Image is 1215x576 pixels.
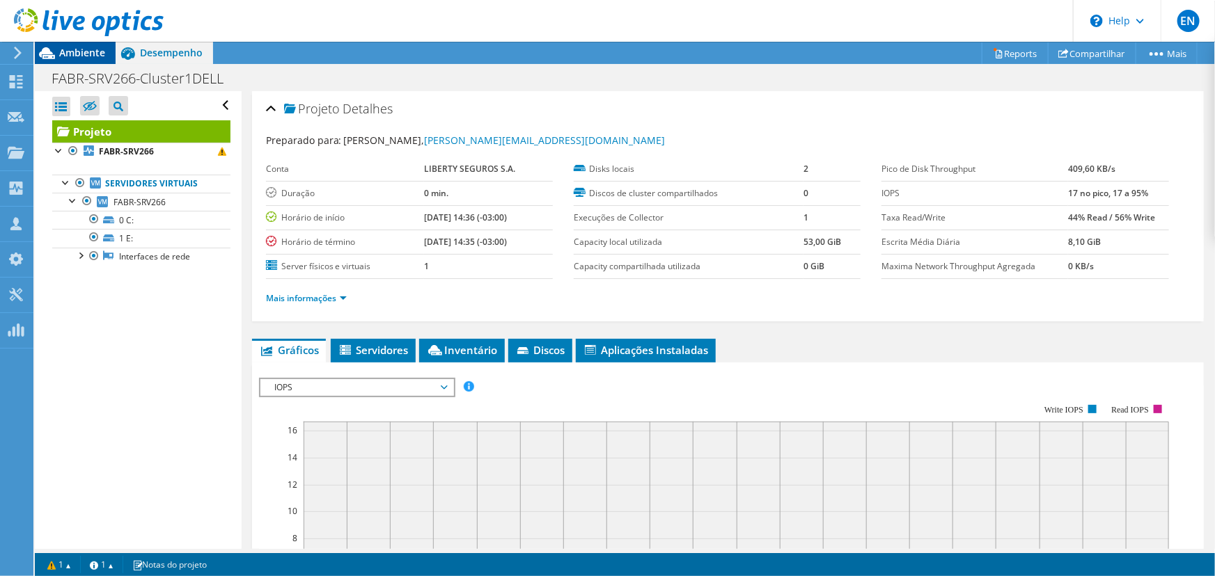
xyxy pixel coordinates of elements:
[804,236,841,248] b: 53,00 GiB
[123,556,217,573] a: Notas do projeto
[266,211,424,225] label: Horário de início
[804,187,808,199] b: 0
[1068,211,1155,223] b: 44% Read / 56% Write
[52,175,230,193] a: Servidores virtuais
[804,211,808,223] b: 1
[881,186,1068,200] label: IOPS
[1136,42,1198,64] a: Mais
[52,248,230,266] a: Interfaces de rede
[1068,163,1115,175] b: 409,60 KB/s
[338,343,409,357] span: Servidores
[424,211,507,223] b: [DATE] 14:36 (-03:00)
[424,260,429,272] b: 1
[574,186,804,200] label: Discos de cluster compartilhados
[804,163,808,175] b: 2
[982,42,1049,64] a: Reports
[52,143,230,161] a: FABR-SRV266
[574,211,804,225] label: Execuções de Collector
[288,505,297,517] text: 10
[284,102,340,116] span: Projeto
[1048,42,1136,64] a: Compartilhar
[1068,260,1094,272] b: 0 KB/s
[266,134,342,147] label: Preparado para:
[881,162,1068,176] label: Pico de Disk Throughput
[266,292,347,304] a: Mais informações
[344,134,666,147] span: [PERSON_NAME],
[1090,15,1103,27] svg: \n
[881,259,1068,273] label: Maxima Network Throughput Agregada
[1044,405,1083,415] text: Write IOPS
[266,162,424,176] label: Conta
[113,196,166,208] span: FABR-SRV266
[52,211,230,229] a: 0 C:
[52,193,230,211] a: FABR-SRV266
[424,236,507,248] b: [DATE] 14:35 (-03:00)
[424,163,515,175] b: LIBERTY SEGUROS S.A.
[881,211,1068,225] label: Taxa Read/Write
[804,260,824,272] b: 0 GiB
[267,379,446,396] span: IOPS
[574,162,804,176] label: Disks locais
[52,229,230,247] a: 1 E:
[1177,10,1200,32] span: EN
[292,532,297,544] text: 8
[45,71,245,86] h1: FABR-SRV266-Cluster1DELL
[99,145,154,157] b: FABR-SRV266
[1068,187,1148,199] b: 17 no pico, 17 a 95%
[1111,405,1149,415] text: Read IOPS
[266,186,424,200] label: Duração
[288,424,297,436] text: 16
[288,479,297,490] text: 12
[583,343,709,357] span: Aplicações Instaladas
[881,235,1068,249] label: Escrita Média Diária
[38,556,81,573] a: 1
[266,235,424,249] label: Horário de término
[52,120,230,143] a: Projeto
[574,259,804,273] label: Capacity compartilhada utilizada
[59,46,105,59] span: Ambiente
[288,451,297,463] text: 14
[426,343,498,357] span: Inventário
[425,134,666,147] a: [PERSON_NAME][EMAIL_ADDRESS][DOMAIN_NAME]
[140,46,203,59] span: Desempenho
[574,235,804,249] label: Capacity local utilizada
[1068,236,1101,248] b: 8,10 GiB
[343,100,393,117] span: Detalhes
[259,343,319,357] span: Gráficos
[266,259,424,273] label: Server físicos e virtuais
[515,343,565,357] span: Discos
[80,556,123,573] a: 1
[424,187,448,199] b: 0 min.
